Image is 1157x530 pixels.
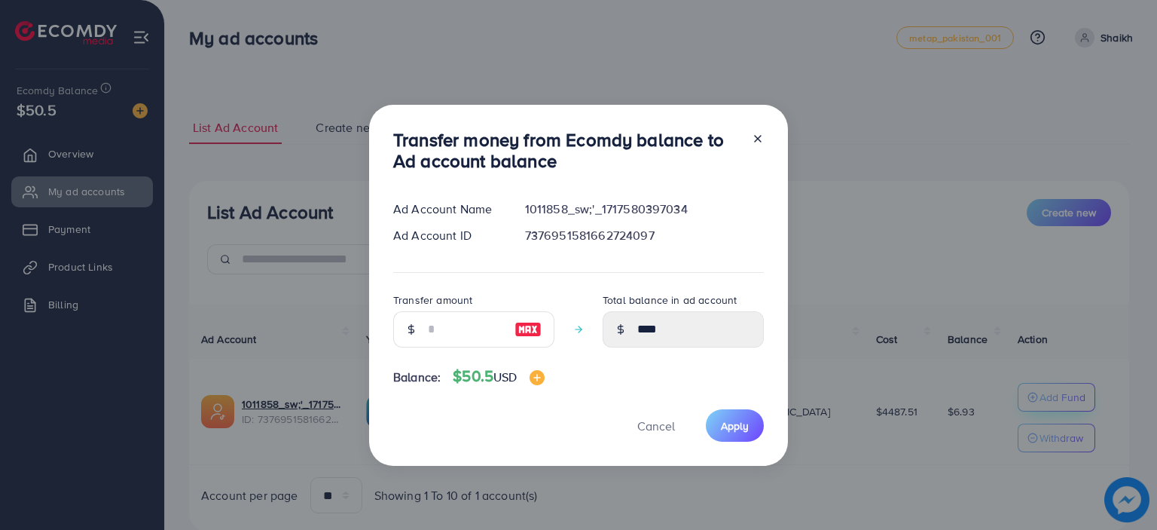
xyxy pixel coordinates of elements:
img: image [514,320,542,339]
h3: Transfer money from Ecomdy balance to Ad account balance [393,129,740,173]
div: 1011858_sw;'_1717580397034 [513,201,776,218]
label: Total balance in ad account [603,293,737,308]
span: Balance: [393,369,441,386]
img: image [530,370,545,385]
span: Apply [721,418,749,433]
button: Cancel [618,409,694,442]
div: Ad Account Name [381,201,513,218]
div: 7376951581662724097 [513,227,776,244]
span: Cancel [637,418,675,434]
button: Apply [706,409,764,442]
h4: $50.5 [453,367,544,386]
label: Transfer amount [393,293,472,308]
div: Ad Account ID [381,227,513,244]
span: USD [493,369,517,385]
